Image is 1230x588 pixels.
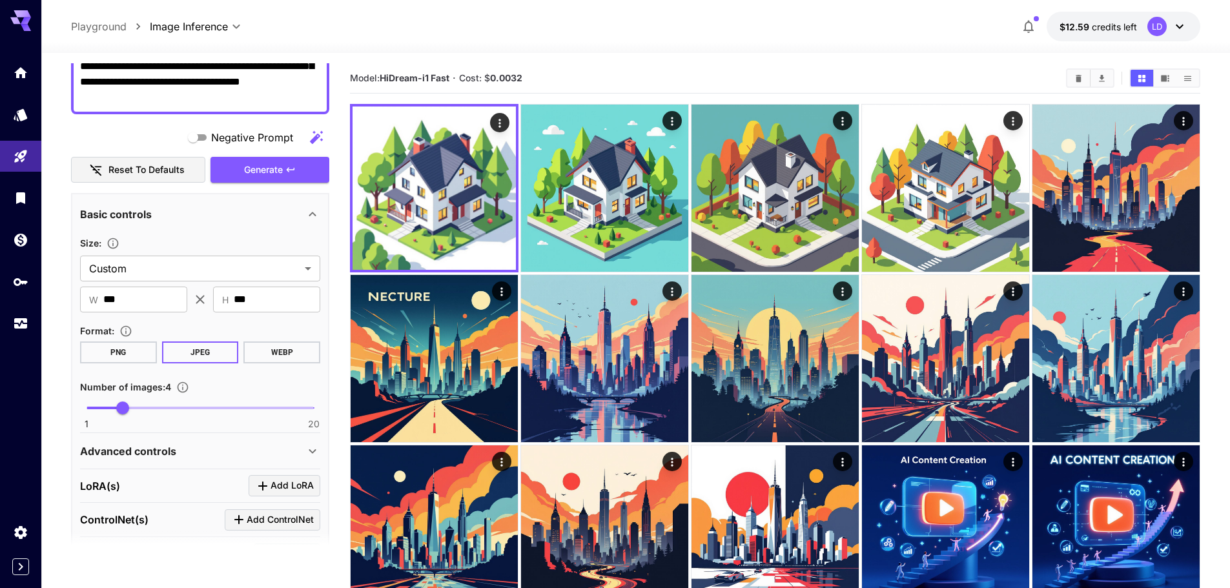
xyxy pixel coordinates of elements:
span: Format : [80,325,114,336]
button: $12.58767LD [1047,12,1200,41]
span: Number of images : 4 [80,381,171,392]
span: Image Inference [150,19,228,34]
img: Z [1032,275,1200,442]
div: API Keys [13,274,28,290]
div: Actions [833,452,852,471]
p: ControlNet(s) [80,512,149,527]
div: Settings [13,524,28,540]
div: Actions [1174,111,1193,130]
button: JPEG [162,341,239,363]
button: Expand sidebar [12,558,29,575]
img: 2Q== [351,275,518,442]
nav: breadcrumb [71,19,150,34]
button: Generate [210,157,329,183]
span: Custom [89,261,300,276]
div: LD [1147,17,1167,36]
div: Playground [13,148,28,165]
button: Reset to defaults [71,157,205,183]
img: Z [353,106,516,270]
div: Actions [662,452,682,471]
img: 2Q== [862,105,1029,272]
button: PNG [80,341,157,363]
div: Models [13,106,28,123]
p: Advanced controls [80,443,176,459]
span: 1 [85,418,88,431]
span: Cost: $ [459,72,522,83]
a: Playground [71,19,127,34]
div: Home [13,65,28,81]
span: Negative Prompt [211,130,293,145]
div: Actions [833,111,852,130]
div: Actions [833,281,852,301]
span: 20 [308,418,320,431]
div: Actions [1174,281,1193,301]
button: Show media in list view [1176,70,1199,86]
button: Adjust the dimensions of the generated image by specifying its width and height in pixels, or sel... [101,237,125,250]
p: LoRA(s) [80,478,120,494]
b: 0.0032 [490,72,522,83]
button: Clear All [1067,70,1090,86]
span: Size : [80,238,101,248]
span: Model: [350,72,449,83]
div: Actions [662,281,682,301]
button: Download All [1091,70,1113,86]
div: Actions [1003,452,1023,471]
p: Basic controls [80,207,152,222]
div: Actions [1003,281,1023,301]
button: Click to add LoRA [249,475,320,496]
div: Actions [662,111,682,130]
p: · [453,70,456,86]
div: Actions [492,281,511,301]
img: 2Q== [692,275,859,442]
div: Usage [13,316,28,332]
span: credits left [1092,21,1137,32]
div: Actions [492,452,511,471]
span: H [222,292,229,307]
div: $12.58767 [1060,20,1137,34]
span: Add LoRA [271,478,314,494]
img: Z [862,275,1029,442]
img: 2Q== [1032,105,1200,272]
div: Actions [1174,452,1193,471]
div: Basic controls [80,199,320,230]
div: Actions [1003,111,1023,130]
button: Choose the file format for the output image. [114,325,138,338]
div: Show media in grid viewShow media in video viewShow media in list view [1129,68,1200,88]
div: Library [13,190,28,206]
button: WEBP [243,341,320,363]
div: Actions [490,113,509,132]
img: 2Q== [521,275,688,442]
button: Click to add ControlNet [225,509,320,531]
img: Z [692,105,859,272]
button: Show media in grid view [1131,70,1153,86]
b: HiDream-i1 Fast [380,72,449,83]
span: $12.59 [1060,21,1092,32]
button: Specify how many images to generate in a single request. Each image generation will be charged se... [171,381,194,394]
div: Advanced controls [80,436,320,467]
span: Generate [244,162,283,178]
span: Add ControlNet [247,512,314,528]
span: W [89,292,98,307]
div: Wallet [13,232,28,248]
div: Clear AllDownload All [1066,68,1114,88]
img: Z [521,105,688,272]
button: Show media in video view [1154,70,1176,86]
